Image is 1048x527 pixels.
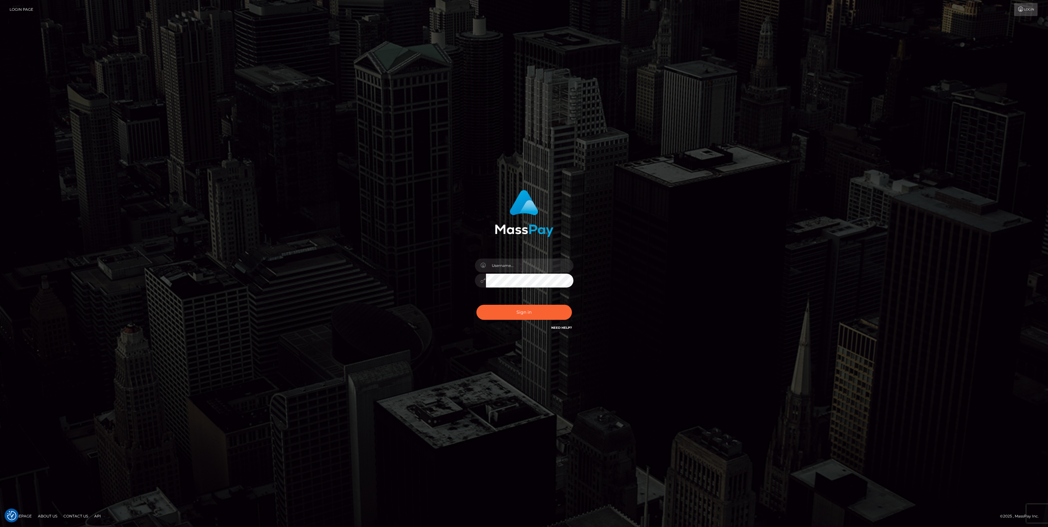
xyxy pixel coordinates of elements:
[61,511,91,521] a: Contact Us
[7,511,16,520] img: Revisit consent button
[1000,513,1043,520] div: © 2025 , MassPay Inc.
[551,326,572,330] a: Need Help?
[7,511,34,521] a: Homepage
[495,190,553,237] img: MassPay Login
[10,3,33,16] a: Login Page
[7,511,16,520] button: Consent Preferences
[1014,3,1038,16] a: Login
[35,511,60,521] a: About Us
[92,511,103,521] a: API
[476,305,572,320] button: Sign in
[486,259,573,272] input: Username...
